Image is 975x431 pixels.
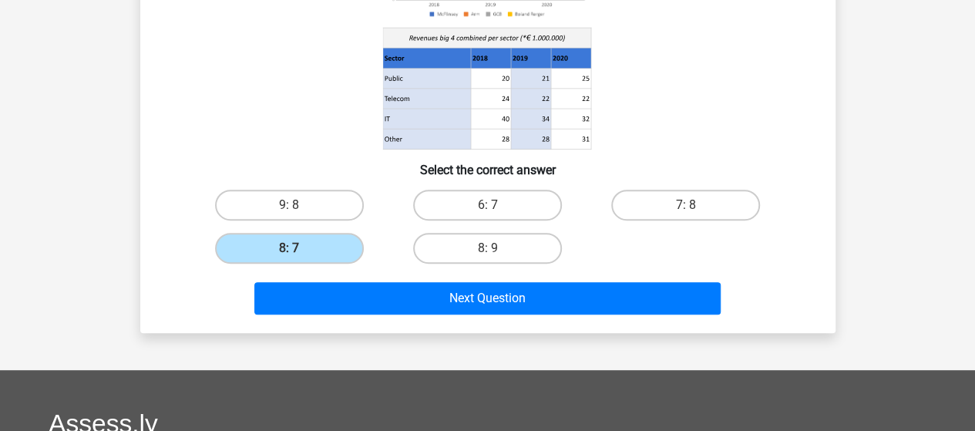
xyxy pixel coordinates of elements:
label: 6: 7 [413,190,562,221]
label: 7: 8 [611,190,760,221]
label: 9: 8 [215,190,364,221]
button: Next Question [254,282,721,315]
label: 8: 9 [413,233,562,264]
h6: Select the correct answer [165,150,811,177]
label: 8: 7 [215,233,364,264]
